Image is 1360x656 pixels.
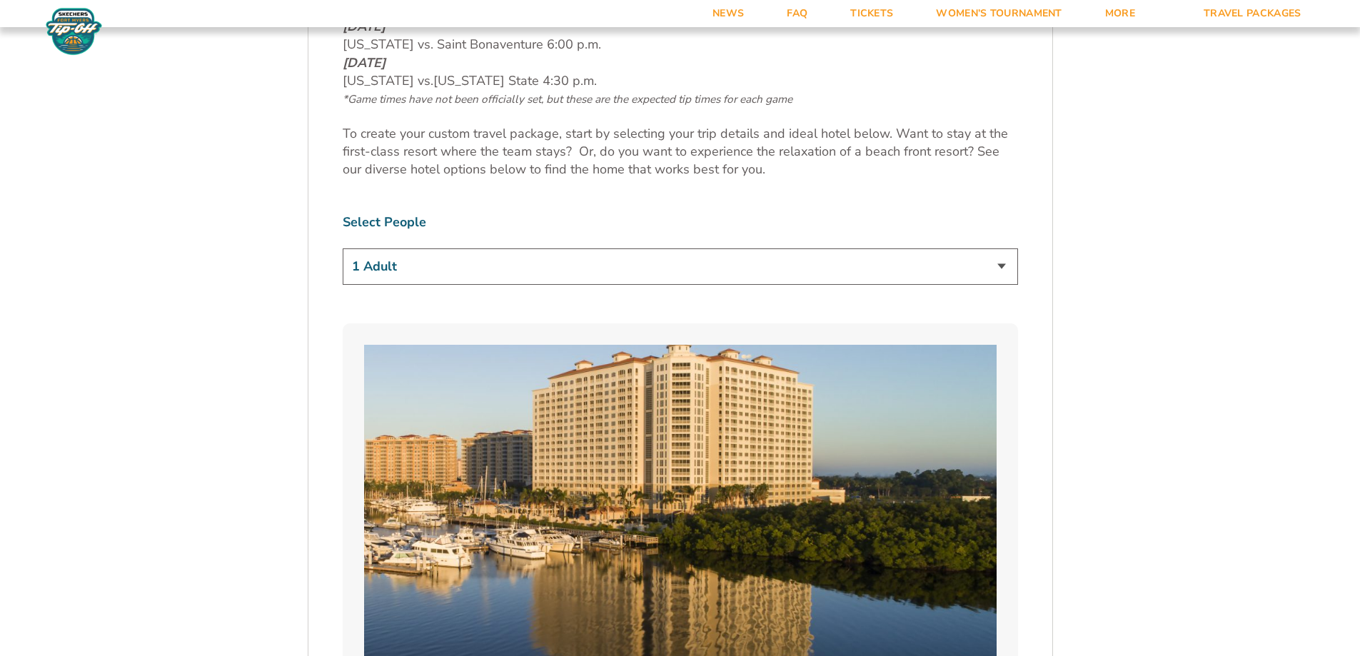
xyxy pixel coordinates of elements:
[433,72,597,89] span: [US_STATE] State 4:30 p.m.
[43,7,105,56] img: Fort Myers Tip-Off
[343,54,386,71] em: [DATE]
[343,213,1018,231] label: Select People
[343,125,1018,179] p: To create your custom travel package, start by selecting your trip details and ideal hotel below....
[418,72,433,89] span: vs.
[343,92,792,106] span: *Game times have not been officially set, but these are the expected tip times for each game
